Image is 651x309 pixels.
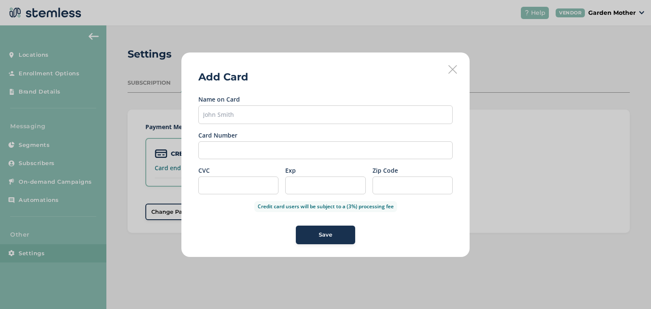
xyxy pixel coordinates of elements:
[254,201,397,212] label: Credit card users will be subject to a (3%) processing fee
[203,146,448,153] iframe: Secure payment input frame
[198,166,278,175] label: CVC
[290,181,361,188] iframe: Secure payment input frame
[319,231,332,239] span: Save
[198,95,453,104] label: Name on Card
[203,181,274,188] iframe: Secure payment input frame
[609,268,651,309] iframe: Chat Widget
[198,69,248,85] h2: Add Card
[377,181,448,188] iframe: Secure payment input frame
[198,131,453,140] label: Card Number
[285,166,365,175] label: Exp
[296,226,355,244] button: Save
[373,166,453,175] label: Zip Code
[198,105,453,124] input: John Smith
